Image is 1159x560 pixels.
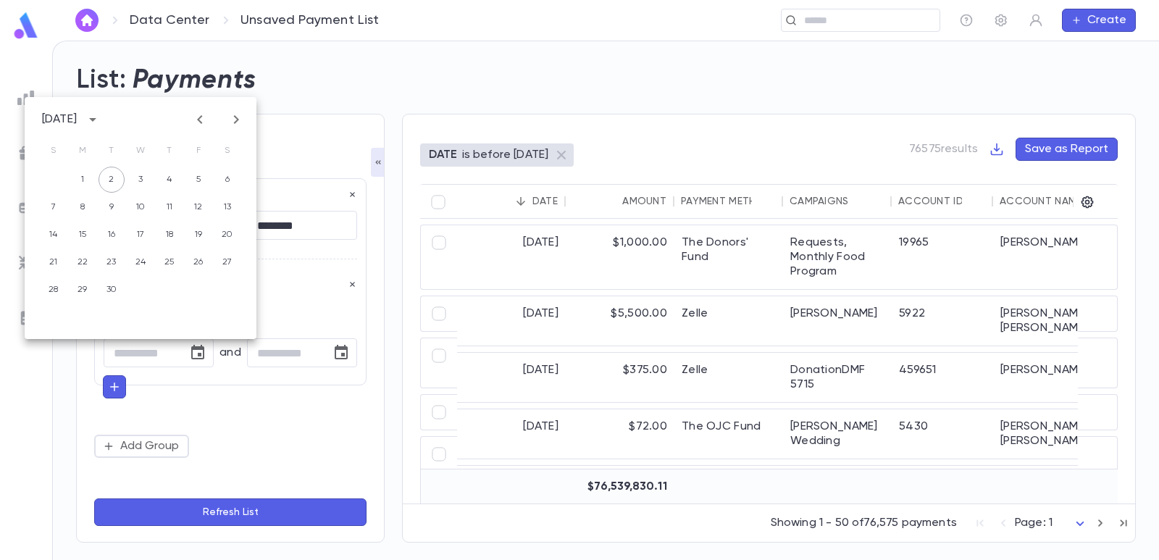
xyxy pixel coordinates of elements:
div: DonationDMF 5715 [783,353,892,402]
img: logo [12,12,41,40]
button: 13 [214,194,240,220]
button: 20 [214,222,240,248]
button: 8 [70,194,96,220]
span: Sunday [41,136,67,165]
button: Previous month [188,108,212,131]
button: 2 [99,167,125,193]
button: 1 [70,167,96,193]
a: Data Center [130,12,209,28]
div: The OJC Fund [674,466,783,515]
div: 5430 [892,409,993,459]
button: 24 [127,249,154,275]
div: Date [532,196,558,207]
button: 22 [70,249,96,275]
h2: List: [76,64,127,96]
div: Zelle [674,296,783,346]
button: Sort [509,190,532,213]
div: Campaigns [790,196,849,207]
div: $76,539,830.11 [566,469,674,504]
button: 3 [127,167,154,193]
p: is before [DATE] [462,148,549,162]
button: 29 [70,277,96,303]
span: Monday [70,136,96,165]
span: Page: 1 [1015,517,1053,529]
button: Sort [962,190,985,213]
div: The OJC Fund [674,409,783,459]
div: $72.00 [566,409,674,459]
h2: Payments [133,64,256,96]
button: 11 [156,194,183,220]
div: DATEis before [DATE] [420,143,574,167]
div: The Donors' Fund [674,225,783,289]
p: 76575 results [909,142,978,156]
span: Saturday [214,136,240,165]
div: $375.00 [566,353,674,402]
img: imports_grey.530a8a0e642e233f2baf0ef88e8c9fcb.svg [17,254,35,272]
p: and [219,346,240,360]
span: Friday [185,136,212,165]
button: 4 [156,167,183,193]
div: [DATE] [457,353,566,402]
div: [DATE] [457,296,566,346]
span: Wednesday [127,136,154,165]
p: DATE [429,148,458,162]
span: Tuesday [99,136,125,165]
button: 14 [41,222,67,248]
div: $1,000.00 [566,225,674,289]
p: Unsaved Payment List [240,12,380,28]
button: 7 [41,194,67,220]
button: Sort [599,190,622,213]
div: Account ID [898,196,963,207]
button: 21 [41,249,67,275]
button: Next month [225,108,248,131]
button: 27 [214,249,240,275]
button: 17 [127,222,154,248]
div: 459650 [892,466,993,515]
button: 9 [99,194,125,220]
button: 30 [99,277,125,303]
div: Amount [622,196,666,207]
button: Create [1062,9,1136,32]
img: reports_grey.c525e4749d1bce6a11f5fe2a8de1b229.svg [17,89,35,106]
div: [PERSON_NAME] Wedding [783,409,892,459]
button: 12 [185,194,212,220]
img: campaigns_grey.99e729a5f7ee94e3726e6486bddda8f1.svg [17,144,35,162]
button: Save as Report [1016,138,1118,161]
div: 459651 [892,353,993,402]
p: Showing 1 - 50 of 76,575 payments [771,516,957,530]
button: 23 [99,249,125,275]
button: 25 [156,249,183,275]
button: 18 [156,222,183,248]
button: Choose date [183,338,212,367]
button: Choose date [327,338,356,367]
img: batches_grey.339ca447c9d9533ef1741baa751efc33.svg [17,199,35,217]
button: 19 [185,222,212,248]
img: home_white.a664292cf8c1dea59945f0da9f25487c.svg [78,14,96,26]
button: Add Group [94,435,189,458]
button: 26 [185,249,212,275]
button: 16 [99,222,125,248]
div: [PERSON_NAME] [783,296,892,346]
div: [DATE] [457,466,566,515]
button: 28 [41,277,67,303]
div: Zichron [PERSON_NAME] [783,466,892,515]
img: letters_grey.7941b92b52307dd3b8a917253454ce1c.svg [17,309,35,327]
div: [DATE] [42,112,77,127]
div: Zelle [674,353,783,402]
div: 19965 [892,225,993,289]
div: Requests, Monthly Food Program [783,225,892,289]
button: 6 [214,167,240,193]
div: Page: 1 [1015,512,1089,535]
button: Refresh List [94,498,367,526]
div: $750.00 [566,466,674,515]
button: Sort [849,190,872,213]
span: Thursday [156,136,183,165]
div: [DATE] [457,225,566,289]
button: 10 [127,194,154,220]
button: 5 [185,167,212,193]
button: 15 [70,222,96,248]
div: 5922 [892,296,993,346]
div: [DATE] [457,409,566,459]
div: Account Name [1000,196,1081,207]
button: Sort [752,190,775,213]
